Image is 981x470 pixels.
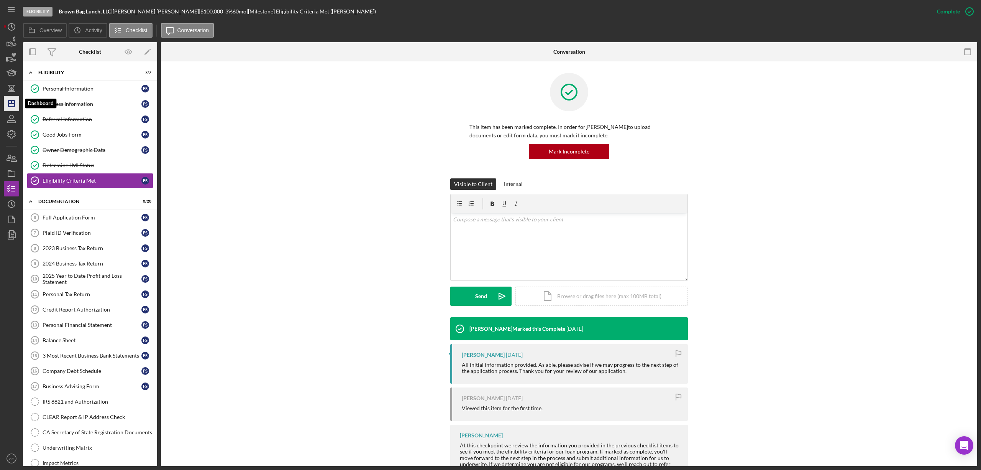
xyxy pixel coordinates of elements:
button: Conversation [161,23,214,38]
div: CLEAR Report & IP Address Check [43,414,153,420]
div: Eligibility Criteria Met [43,178,141,184]
div: Impact Metrics [43,460,153,466]
div: Send [475,287,487,306]
div: Full Application Form [43,214,141,221]
p: This item has been marked complete. In order for [PERSON_NAME] to upload documents or edit form d... [469,123,669,140]
button: Complete [929,4,977,19]
div: | [Milestone] Eligibility Criteria Met ([PERSON_NAME]) [246,8,376,15]
a: 102025 Year to Date Profit and Loss StatementFS [27,271,153,287]
a: CA Secretary of State Registration Documents [27,425,153,440]
label: Overview [39,27,62,33]
div: Visible to Client [454,178,492,190]
a: 6Full Application FormFS [27,210,153,225]
div: F S [141,229,149,237]
div: [PERSON_NAME] [462,395,505,401]
div: F S [141,367,149,375]
a: Referral InformationFS [27,112,153,127]
div: Plaid ID Verification [43,230,141,236]
div: Personal Tax Return [43,291,141,297]
div: [PERSON_NAME] [460,432,503,439]
div: F S [141,321,149,329]
tspan: 9 [34,261,36,266]
label: Checklist [126,27,148,33]
div: F S [141,244,149,252]
label: Conversation [177,27,209,33]
div: [PERSON_NAME] Marked this Complete [469,326,565,332]
time: 2025-08-29 22:13 [506,352,523,358]
a: CLEAR Report & IP Address Check [27,409,153,425]
tspan: 16 [32,369,37,373]
div: F S [141,131,149,139]
tspan: 7 [34,231,36,235]
a: 12Credit Report AuthorizationFS [27,302,153,317]
a: 7Plaid ID VerificationFS [27,225,153,241]
div: F S [141,100,149,108]
tspan: 17 [32,384,37,389]
div: 0 / 20 [138,199,151,204]
div: F S [141,306,149,313]
label: Activity [85,27,102,33]
div: Internal [504,178,523,190]
tspan: 14 [32,338,37,343]
div: F S [141,352,149,360]
div: Owner Demographic Data [43,147,141,153]
a: IRS 8821 and Authorization [27,394,153,409]
div: CA Secretary of State Registration Documents [43,429,153,435]
div: Underwriting Matrix [43,445,153,451]
a: 13Personal Financial StatementFS [27,317,153,333]
div: 60 mo [233,8,246,15]
div: Open Intercom Messenger [955,436,973,455]
div: Balance Sheet [43,337,141,343]
div: Company Debt Schedule [43,368,141,374]
a: 14Balance SheetFS [27,333,153,348]
button: Mark Incomplete [529,144,609,159]
div: Good Jobs Form [43,132,141,138]
div: Business Advising Form [43,383,141,389]
div: Complete [937,4,960,19]
div: F S [141,214,149,221]
button: Activity [69,23,107,38]
div: Eligibility [38,70,132,75]
div: 2023 Business Tax Return [43,245,141,251]
div: F S [141,146,149,154]
div: Viewed this item for the first time. [462,405,543,411]
a: Personal InformationFS [27,81,153,96]
div: [PERSON_NAME] [462,352,505,358]
a: 82023 Business Tax ReturnFS [27,241,153,256]
div: F S [141,275,149,283]
div: Credit Report Authorization [43,307,141,313]
div: Determine LMI Status [43,162,153,168]
button: Send [450,287,512,306]
a: 92024 Business Tax ReturnFS [27,256,153,271]
a: 11Personal Tax ReturnFS [27,287,153,302]
div: [PERSON_NAME] [PERSON_NAME] | [113,8,200,15]
div: Checklist [79,49,101,55]
a: Determine LMI Status [27,158,153,173]
div: F S [141,383,149,390]
button: Internal [500,178,527,190]
a: Owner Demographic DataFS [27,142,153,158]
tspan: 8 [34,246,36,251]
div: F S [141,177,149,185]
div: F S [141,260,149,267]
div: | [59,8,113,15]
div: Personal Information [43,86,141,92]
text: AE [9,457,14,461]
div: 7 / 7 [138,70,151,75]
b: Brown Bag Lunch, LLC [59,8,111,15]
a: 17Business Advising FormFS [27,379,153,394]
a: Business InformationFS [27,96,153,112]
div: F S [141,336,149,344]
div: Conversation [553,49,585,55]
time: 2025-08-29 22:07 [506,395,523,401]
div: IRS 8821 and Authorization [43,399,153,405]
div: Documentation [38,199,132,204]
tspan: 12 [32,307,37,312]
div: 2025 Year to Date Profit and Loss Statement [43,273,141,285]
tspan: 10 [32,277,37,281]
a: 153 Most Recent Business Bank StatementsFS [27,348,153,363]
tspan: 15 [32,353,37,358]
button: Visible to Client [450,178,496,190]
div: Business Information [43,101,141,107]
button: AE [4,451,19,466]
